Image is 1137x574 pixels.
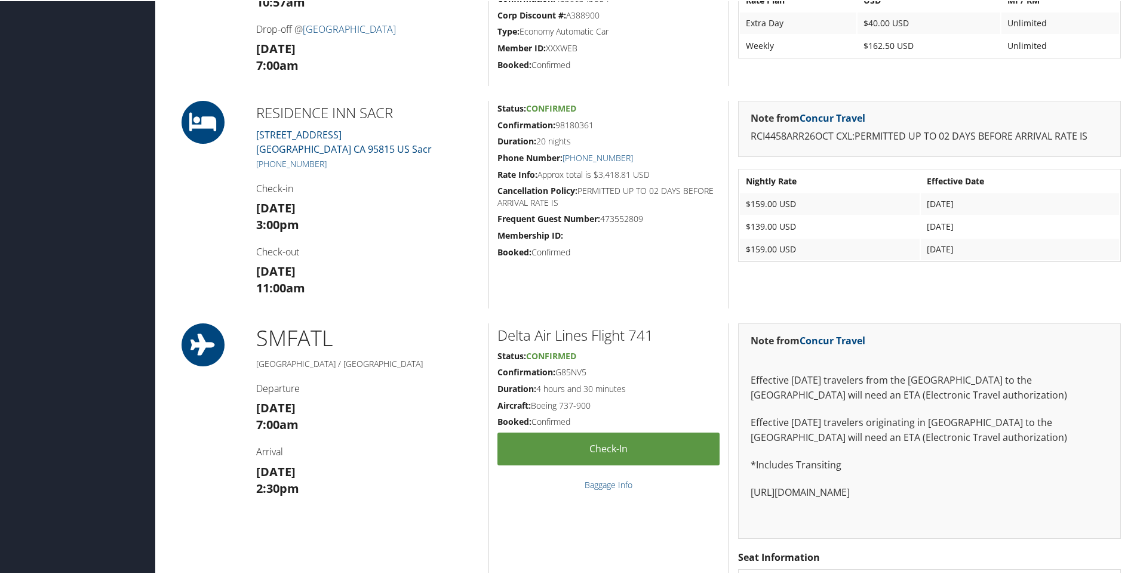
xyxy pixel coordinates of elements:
[497,134,536,146] strong: Duration:
[497,212,600,223] strong: Frequent Guest Number:
[256,357,479,369] h5: [GEOGRAPHIC_DATA] / [GEOGRAPHIC_DATA]
[497,168,537,179] strong: Rate Info:
[256,101,479,122] h2: RESIDENCE INN SACR
[751,456,1108,472] p: *Includes Transiting
[256,279,305,295] strong: 11:00am
[497,382,536,393] strong: Duration:
[585,478,632,489] a: Baggage Info
[497,8,720,20] h5: A388900
[858,34,1000,55] td: $162.50 USD
[751,333,865,346] strong: Note from
[751,128,1108,143] p: RCI4458ARR26OCT CXL:PERMITTED UP TO 02 DAYS BEFORE ARRIVAL RATE IS
[497,365,720,377] h5: G85NV5
[256,215,299,232] strong: 3:00pm
[497,41,720,53] h5: XXXWEB
[256,157,327,168] a: [PHONE_NUMBER]
[497,24,520,36] strong: Type:
[497,212,720,224] h5: 473552809
[497,134,720,146] h5: 20 nights
[497,382,720,394] h5: 4 hours and 30 minutes
[497,118,555,129] strong: Confirmation:
[497,365,555,377] strong: Confirmation:
[256,56,299,72] strong: 7:00am
[256,444,479,457] h4: Arrival
[256,381,479,394] h4: Departure
[921,237,1119,259] td: [DATE]
[497,415,720,427] h5: Confirmed
[497,431,720,464] a: Check-in
[497,41,546,53] strong: Member ID:
[858,11,1000,33] td: $40.00 USD
[526,101,576,113] span: Confirmed
[751,356,1108,402] p: Effective [DATE] travelers from the [GEOGRAPHIC_DATA] to the [GEOGRAPHIC_DATA] will need an ETA (...
[497,58,531,69] strong: Booked:
[921,215,1119,236] td: [DATE]
[256,127,432,155] a: [STREET_ADDRESS][GEOGRAPHIC_DATA] CA 95815 US Sacr
[1001,34,1119,55] td: Unlimited
[751,484,1108,499] p: [URL][DOMAIN_NAME]
[800,333,865,346] a: Concur Travel
[256,39,296,55] strong: [DATE]
[256,399,296,415] strong: [DATE]
[497,24,720,36] h5: Economy Automatic Car
[256,244,479,257] h4: Check-out
[497,184,720,207] h5: PERMITTED UP TO 02 DAYS BEFORE ARRIVAL RATE IS
[497,8,566,20] strong: Corp Discount #:
[497,168,720,180] h5: Approx total is $3,418.81 USD
[256,415,299,431] strong: 7:00am
[800,110,865,124] a: Concur Travel
[921,192,1119,214] td: [DATE]
[740,192,920,214] td: $159.00 USD
[256,199,296,215] strong: [DATE]
[256,479,299,495] strong: 2:30pm
[256,262,296,278] strong: [DATE]
[497,58,720,70] h5: Confirmed
[497,101,526,113] strong: Status:
[497,151,563,162] strong: Phone Number:
[740,169,920,191] th: Nightly Rate
[738,550,820,563] strong: Seat Information
[740,11,856,33] td: Extra Day
[751,110,865,124] strong: Note from
[740,34,856,55] td: Weekly
[256,181,479,194] h4: Check-in
[497,324,720,344] h2: Delta Air Lines Flight 741
[256,462,296,479] strong: [DATE]
[740,237,920,259] td: $159.00 USD
[751,414,1108,445] p: Effective [DATE] travelers originating in [GEOGRAPHIC_DATA] to the [GEOGRAPHIC_DATA] will need an...
[497,349,526,360] strong: Status:
[740,215,920,236] td: $139.00 USD
[497,184,577,195] strong: Cancellation Policy:
[497,399,531,410] strong: Aircraft:
[563,151,633,162] a: [PHONE_NUMBER]
[497,415,531,426] strong: Booked:
[1001,11,1119,33] td: Unlimited
[303,21,396,35] a: [GEOGRAPHIC_DATA]
[497,229,563,240] strong: Membership ID:
[497,399,720,411] h5: Boeing 737-900
[921,169,1119,191] th: Effective Date
[497,245,720,257] h5: Confirmed
[256,21,479,35] h4: Drop-off @
[497,245,531,257] strong: Booked:
[256,322,479,352] h1: SMF ATL
[526,349,576,360] span: Confirmed
[497,118,720,130] h5: 98180361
